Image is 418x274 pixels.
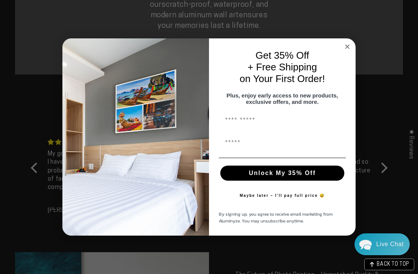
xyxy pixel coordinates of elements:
img: underline [219,158,346,158]
span: on Your First Order! [240,73,325,84]
button: Maybe later – I’ll pay full price 😅 [236,188,329,203]
span: Get 35% Off [256,50,309,61]
button: Unlock My 35% Off [220,166,344,181]
button: Close dialog [343,42,352,51]
span: BACK TO TOP [377,262,409,267]
div: Contact Us Directly [376,233,404,255]
span: + Free Shipping [248,61,317,73]
img: 728e4f65-7e6c-44e2-b7d1-0292a396982f.jpeg [62,38,209,236]
span: By signing up, you agree to receive email marketing from Aluminyze. You may unsubscribe anytime. [219,211,333,224]
span: Plus, enjoy early access to new products, exclusive offers, and more. [227,92,338,105]
div: Chat widget toggle [354,233,410,255]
